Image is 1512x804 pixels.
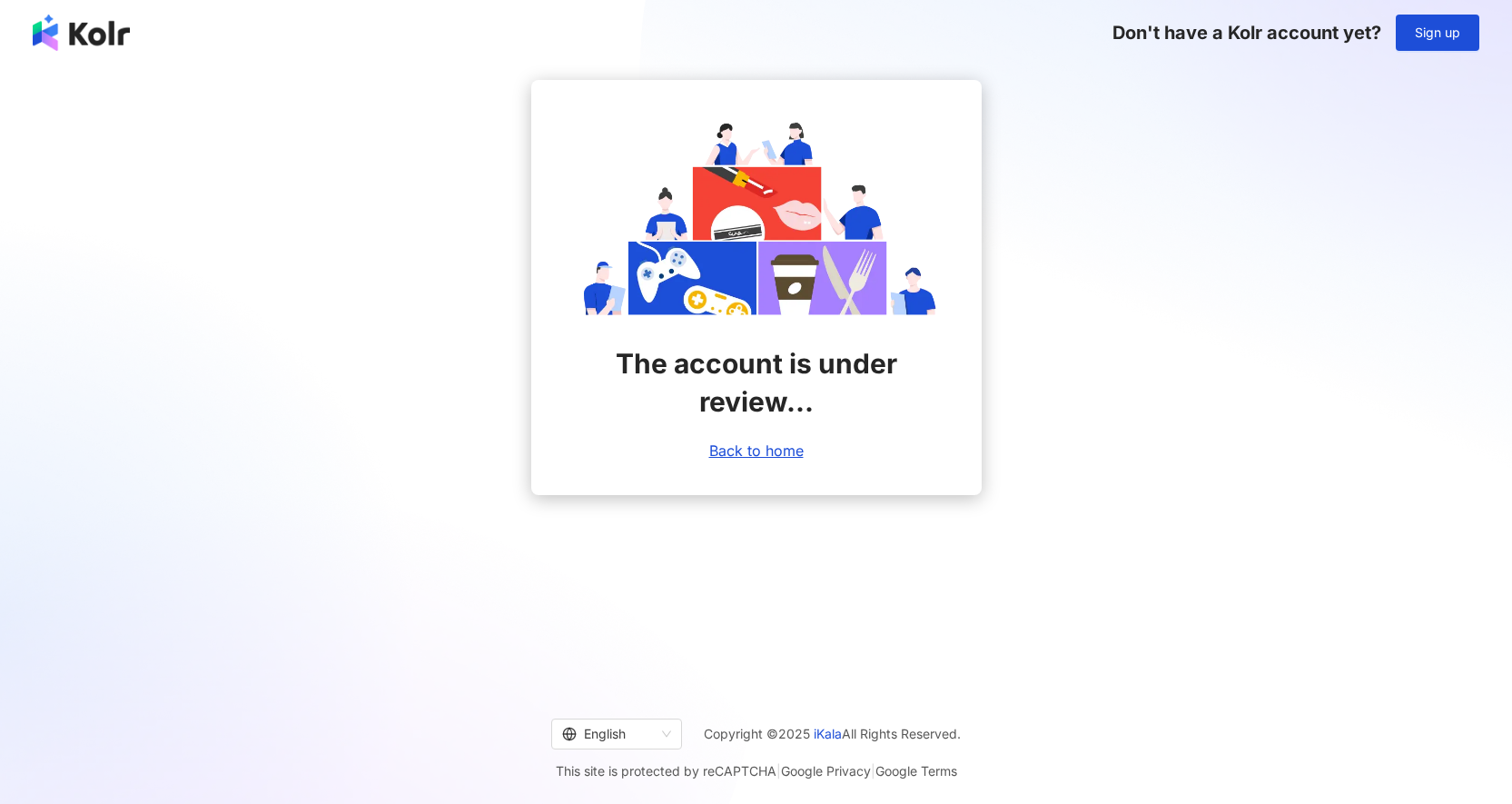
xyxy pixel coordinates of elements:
[575,116,938,315] img: account is verifying
[709,442,804,459] a: Back to home
[33,15,130,51] img: logo
[814,726,842,741] a: iKala
[776,763,781,779] span: |
[871,763,875,779] span: |
[562,720,655,749] div: English
[1396,15,1479,51] button: Sign up
[575,344,938,421] span: The account is under review...
[704,723,961,745] span: Copyright © 2025 All Rights Reserved.
[556,760,957,782] span: This site is protected by reCAPTCHA
[781,763,871,779] a: Google Privacy
[1112,22,1381,44] span: Don't have a Kolr account yet?
[1415,25,1460,40] span: Sign up
[875,763,957,779] a: Google Terms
